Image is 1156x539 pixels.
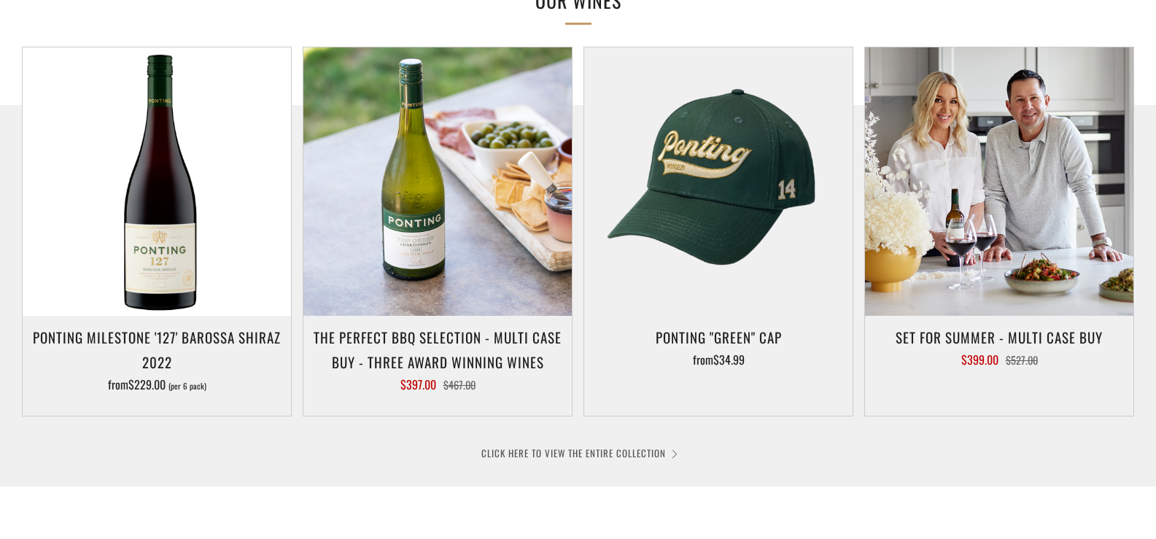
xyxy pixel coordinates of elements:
span: $229.00 [128,376,166,393]
span: $527.00 [1006,352,1038,368]
span: from [108,376,206,393]
a: CLICK HERE TO VIEW THE ENTIRE COLLECTION [481,446,675,460]
h3: Set For Summer - Multi Case Buy [872,325,1126,349]
span: $34.99 [713,351,745,368]
span: $397.00 [400,376,436,393]
a: Ponting "Green" Cap from$34.99 [584,325,853,398]
h3: Ponting "Green" Cap [591,325,845,349]
span: from [693,351,745,368]
span: (per 6 pack) [168,382,206,390]
h3: The perfect BBQ selection - MULTI CASE BUY - Three award winning wines [311,325,565,374]
span: $467.00 [443,377,476,392]
a: Ponting Milestone '127' Barossa Shiraz 2022 from$229.00 (per 6 pack) [23,325,291,398]
span: $399.00 [961,351,998,368]
a: Set For Summer - Multi Case Buy $399.00 $527.00 [865,325,1133,398]
h3: Ponting Milestone '127' Barossa Shiraz 2022 [30,325,284,374]
a: The perfect BBQ selection - MULTI CASE BUY - Three award winning wines $397.00 $467.00 [303,325,572,398]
